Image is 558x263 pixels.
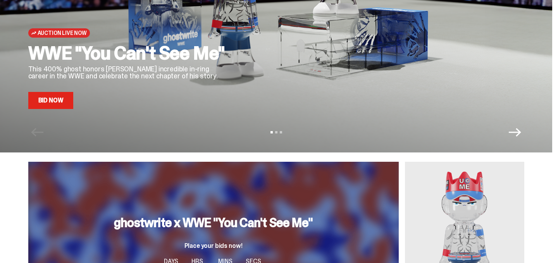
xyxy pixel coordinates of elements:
[28,66,230,80] p: This 400% ghost honors [PERSON_NAME] incredible in-ring career in the WWE and celebrate the next ...
[114,216,313,229] h3: ghostwrite x WWE "You Can't See Me"
[28,44,230,62] h2: WWE "You Can't See Me"
[114,243,313,249] p: Place your bids now!
[38,30,87,36] span: Auction Live Now
[280,131,282,133] button: View slide 3
[275,131,277,133] button: View slide 2
[509,126,521,138] button: Next
[270,131,273,133] button: View slide 1
[28,92,74,109] a: Bid Now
